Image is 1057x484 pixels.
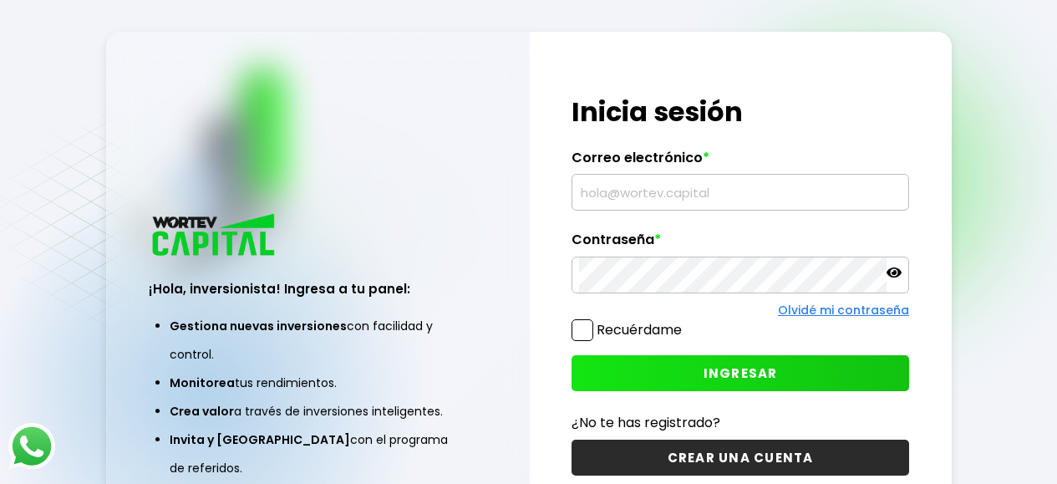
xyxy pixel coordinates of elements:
[170,425,465,482] li: con el programa de referidos.
[149,279,486,298] h3: ¡Hola, inversionista! Ingresa a tu panel:
[572,150,909,175] label: Correo electrónico
[170,431,350,448] span: Invita y [GEOGRAPHIC_DATA]
[778,302,909,318] a: Olvidé mi contraseña
[572,412,909,433] p: ¿No te has registrado?
[170,369,465,397] li: tus rendimientos.
[170,403,234,420] span: Crea valor
[572,412,909,476] a: ¿No te has registrado?CREAR UNA CUENTA
[572,92,909,132] h1: Inicia sesión
[149,211,281,261] img: logo_wortev_capital
[170,318,347,334] span: Gestiona nuevas inversiones
[170,374,235,391] span: Monitorea
[572,440,909,476] button: CREAR UNA CUENTA
[704,364,778,382] span: INGRESAR
[579,175,902,210] input: hola@wortev.capital
[170,312,465,369] li: con facilidad y control.
[170,397,465,425] li: a través de inversiones inteligentes.
[572,232,909,257] label: Contraseña
[8,423,55,470] img: logos_whatsapp-icon.242b2217.svg
[597,320,682,339] label: Recuérdame
[572,355,909,391] button: INGRESAR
